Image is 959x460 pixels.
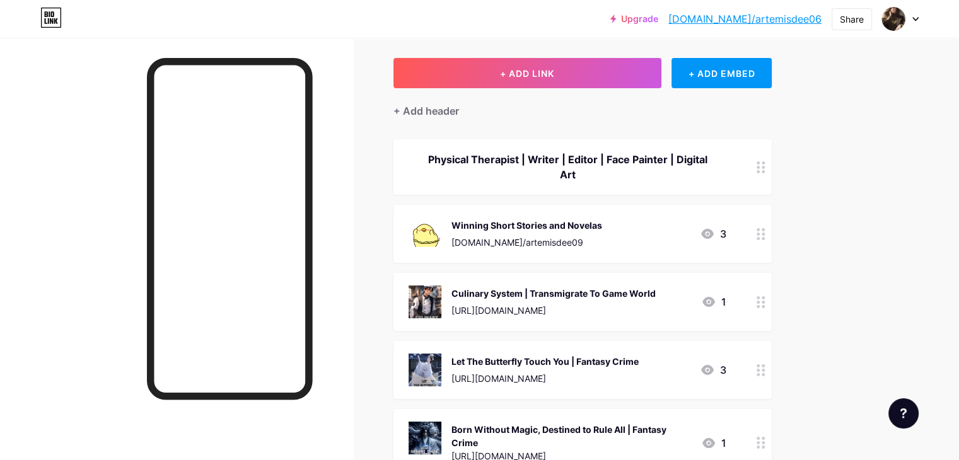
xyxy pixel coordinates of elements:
div: + Add header [393,103,459,118]
div: [URL][DOMAIN_NAME] [451,372,639,385]
div: 1 [701,435,726,451]
div: Winning Short Stories and Novelas [451,219,602,232]
a: Upgrade [610,14,658,24]
div: [URL][DOMAIN_NAME] [451,304,656,317]
div: 3 [700,226,726,241]
div: 1 [701,294,726,309]
div: Born Without Magic, Destined to Rule All | Fantasy Crime [451,423,691,449]
img: Winning Short Stories and Novelas [409,217,441,250]
div: [DOMAIN_NAME]/artemisdee09 [451,236,602,249]
div: Physical Therapist | Writer | Editor | Face Painter | Digital Art [409,152,726,182]
span: + ADD LINK [500,68,554,79]
div: 3 [700,362,726,377]
button: + ADD LINK [393,58,661,88]
img: Let The Butterfly Touch You | Fantasy Crime [409,354,441,386]
div: Share [840,13,864,26]
img: Dr.Ayesha kalsoom [881,7,905,31]
a: [DOMAIN_NAME]/artemisdee06 [668,11,822,26]
img: Born Without Magic, Destined to Rule All | Fantasy Crime [409,422,441,454]
div: Culinary System | Transmigrate To Game World [451,287,656,300]
div: + ADD EMBED [671,58,772,88]
img: Culinary System | Transmigrate To Game World [409,285,441,318]
div: Let The Butterfly Touch You | Fantasy Crime [451,355,639,368]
